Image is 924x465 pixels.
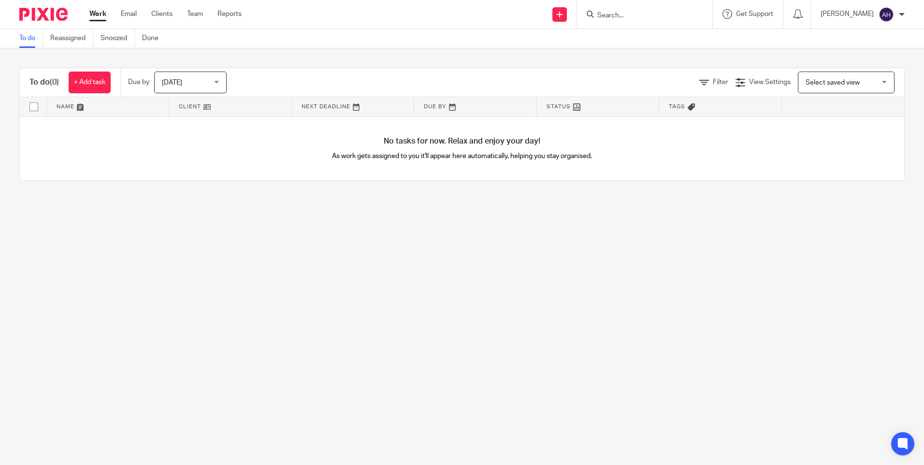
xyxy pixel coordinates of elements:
[806,79,860,86] span: Select saved view
[19,29,43,48] a: To do
[749,79,791,86] span: View Settings
[187,9,203,19] a: Team
[241,151,683,161] p: As work gets assigned to you it'll appear here automatically, helping you stay organised.
[121,9,137,19] a: Email
[879,7,894,22] img: svg%3E
[50,29,93,48] a: Reassigned
[162,79,182,86] span: [DATE]
[151,9,173,19] a: Clients
[69,72,111,93] a: + Add task
[713,79,728,86] span: Filter
[89,9,106,19] a: Work
[669,104,685,109] span: Tags
[128,77,149,87] p: Due by
[101,29,135,48] a: Snoozed
[50,78,59,86] span: (0)
[29,77,59,87] h1: To do
[217,9,242,19] a: Reports
[736,11,773,17] span: Get Support
[20,136,904,146] h4: No tasks for now. Relax and enjoy your day!
[596,12,683,20] input: Search
[142,29,166,48] a: Done
[19,8,68,21] img: Pixie
[821,9,874,19] p: [PERSON_NAME]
